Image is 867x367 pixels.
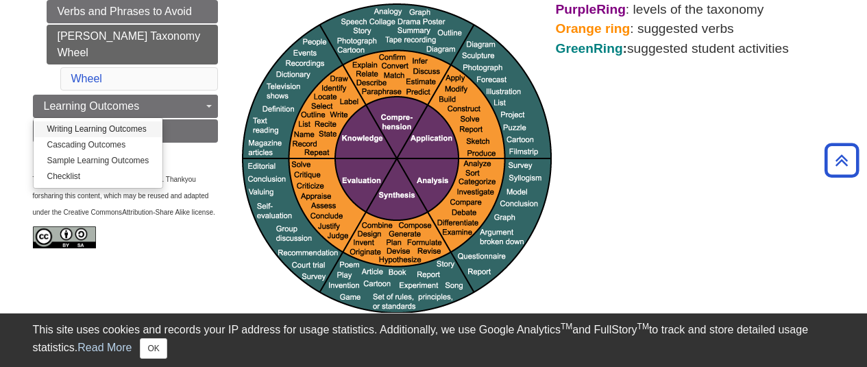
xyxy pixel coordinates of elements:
[140,338,167,359] button: Close
[33,95,218,118] a: Learning Outcomes
[596,2,626,16] strong: Ring
[34,153,163,169] a: Sample Learning Outcomes
[556,41,594,56] span: Green
[820,151,864,169] a: Back to Top
[34,137,163,153] a: Cascading Outcomes
[47,25,218,64] a: [PERSON_NAME] Taxonomy Wheel
[556,21,631,36] strong: Orange ring
[33,322,835,359] div: This site uses cookies and records your IP address for usage statistics. Additionally, we use Goo...
[34,169,163,185] a: Checklist
[33,192,215,216] span: sharing this content, which may be reused and adapted under the Creative Commons .
[556,2,597,16] strong: Purple
[561,322,572,331] sup: TM
[34,121,163,137] a: Writing Learning Outcomes
[556,41,628,56] strong: :
[637,322,649,331] sup: TM
[77,342,132,353] a: Read More
[71,73,102,84] a: Wheel
[594,41,623,56] span: Ring
[122,209,213,216] span: Attribution-Share Alike license
[33,176,198,200] span: you for
[44,100,140,112] span: Learning Outcomes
